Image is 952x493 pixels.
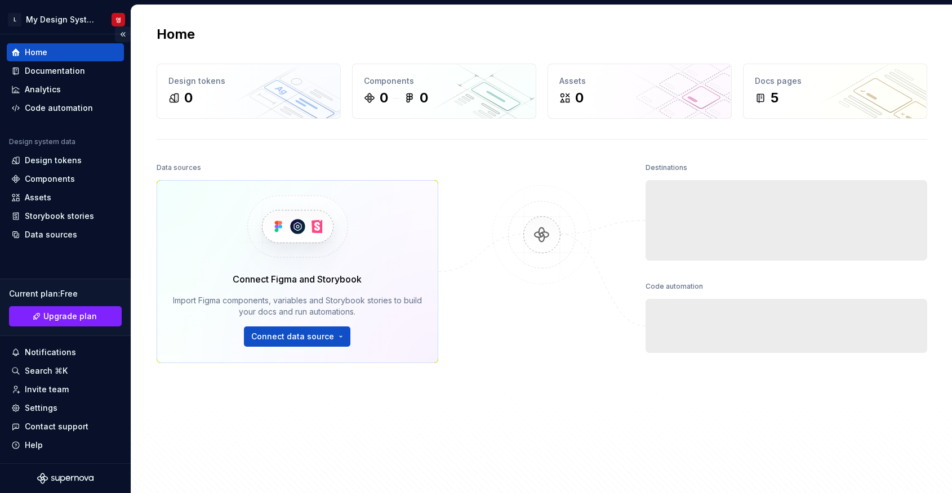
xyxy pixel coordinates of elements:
[25,402,57,414] div: Settings
[7,207,124,225] a: Storybook stories
[743,64,927,119] a: Docs pages5
[115,15,121,24] div: 영
[43,311,97,322] span: Upgrade plan
[25,173,75,185] div: Components
[25,210,94,222] div: Storybook stories
[244,326,350,347] button: Connect data source
[9,306,122,326] a: Upgrade plan
[7,436,124,454] button: Help
[184,89,193,107] div: 0
[233,272,362,286] div: Connect Figma and Storybook
[26,14,98,25] div: My Design System
[7,418,124,436] button: Contact support
[157,25,195,43] h2: Home
[7,362,124,380] button: Search ⌘K
[7,170,124,188] a: Components
[7,80,124,98] a: Analytics
[157,160,201,176] div: Data sources
[364,75,524,87] div: Components
[9,137,75,146] div: Design system data
[7,99,124,117] a: Code automation
[251,331,334,342] span: Connect data source
[25,65,85,77] div: Documentation
[7,43,124,61] a: Home
[7,151,124,169] a: Design tokens
[420,89,428,107] div: 0
[157,64,341,119] a: Design tokens0
[559,75,720,87] div: Assets
[37,473,94,484] svg: Supernova Logo
[25,384,69,395] div: Invite team
[25,102,93,114] div: Code automation
[9,288,122,299] div: Current plan : Free
[771,89,778,107] div: 5
[7,62,124,80] a: Documentation
[7,343,124,361] button: Notifications
[25,440,43,451] div: Help
[7,226,124,244] a: Data sources
[7,399,124,417] a: Settings
[25,47,47,58] div: Home
[646,160,687,176] div: Destinations
[2,7,128,32] button: LMy Design System영
[115,26,131,42] button: Collapse sidebar
[173,295,422,317] div: Import Figma components, variables and Storybook stories to build your docs and run automations.
[548,64,732,119] a: Assets0
[25,365,68,377] div: Search ⌘K
[575,89,584,107] div: 0
[7,380,124,398] a: Invite team
[8,13,21,26] div: L
[25,155,82,166] div: Design tokens
[25,84,61,95] div: Analytics
[352,64,536,119] a: Components00
[755,75,915,87] div: Docs pages
[7,189,124,207] a: Assets
[646,279,703,294] div: Code automation
[380,89,388,107] div: 0
[25,421,88,432] div: Contact support
[168,75,329,87] div: Design tokens
[25,229,77,240] div: Data sources
[25,192,51,203] div: Assets
[25,347,76,358] div: Notifications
